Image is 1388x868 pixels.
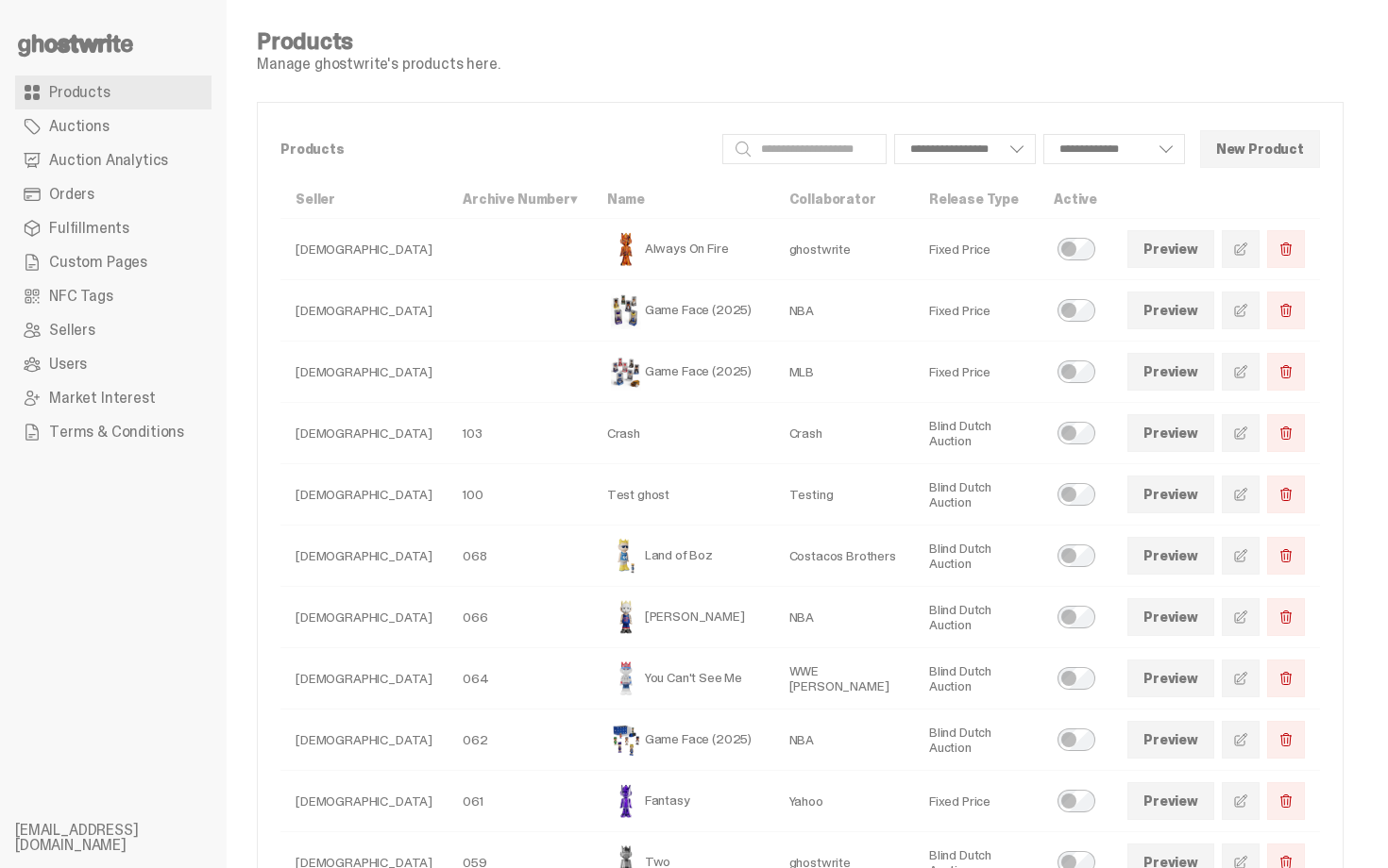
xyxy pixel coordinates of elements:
[607,598,645,636] img: Eminem
[1267,476,1305,513] button: Delete Product
[607,230,645,268] img: Always On Fire
[592,464,774,526] td: Test ghost
[607,292,645,329] img: Game Face (2025)
[15,211,212,245] a: Fulfillments
[592,771,774,832] td: Fantasy
[280,648,448,709] td: [DEMOGRAPHIC_DATA]
[280,587,448,648] td: [DEMOGRAPHIC_DATA]
[914,342,1039,403] td: Fixed Price
[914,648,1039,709] td: Blind Dutch Auction
[1267,292,1305,329] button: Delete Product
[49,425,184,440] span: Terms & Conditions
[1200,130,1320,168] button: New Product
[280,219,448,280] td: [DEMOGRAPHIC_DATA]
[914,709,1039,771] td: Blind Dutch Auction
[1127,353,1214,391] a: Preview
[15,313,212,347] a: Sellers
[49,323,95,338] span: Sellers
[1267,414,1305,452] button: Delete Product
[448,709,592,771] td: 062
[607,659,645,697] img: You Can't See Me
[1267,230,1305,268] button: Delete Product
[774,771,914,832] td: Yahoo
[49,221,129,236] span: Fulfillments
[280,709,448,771] td: [DEMOGRAPHIC_DATA]
[15,823,242,853] li: [EMAIL_ADDRESS][DOMAIN_NAME]
[280,526,448,587] td: [DEMOGRAPHIC_DATA]
[774,587,914,648] td: NBA
[774,219,914,280] td: ghostwrite
[15,381,212,415] a: Market Interest
[914,280,1039,342] td: Fixed Price
[1267,537,1305,575] button: Delete Product
[914,526,1039,587] td: Blind Dutch Auction
[15,75,212,109] a: Products
[49,187,94,202] span: Orders
[592,648,774,709] td: You Can't See Me
[15,415,212,449] a: Terms & Conditions
[1267,353,1305,391] button: Delete Product
[774,709,914,771] td: NBA
[49,119,110,134] span: Auctions
[280,342,448,403] td: [DEMOGRAPHIC_DATA]
[1127,659,1214,697] a: Preview
[280,403,448,464] td: [DEMOGRAPHIC_DATA]
[257,30,500,53] h4: Products
[448,648,592,709] td: 064
[914,771,1039,832] td: Fixed Price
[1127,414,1214,452] a: Preview
[914,219,1039,280] td: Fixed Price
[15,177,212,211] a: Orders
[49,289,113,304] span: NFC Tags
[1127,230,1214,268] a: Preview
[49,255,147,270] span: Custom Pages
[1127,292,1214,329] a: Preview
[774,648,914,709] td: WWE [PERSON_NAME]
[592,526,774,587] td: Land of Boz
[592,219,774,280] td: Always On Fire
[49,85,110,100] span: Products
[280,142,707,156] p: Products
[592,342,774,403] td: Game Face (2025)
[774,180,914,219] th: Collaborator
[592,587,774,648] td: [PERSON_NAME]
[914,180,1039,219] th: Release Type
[448,771,592,832] td: 061
[280,180,448,219] th: Seller
[448,587,592,648] td: 066
[15,279,212,313] a: NFC Tags
[15,109,212,143] a: Auctions
[1127,721,1214,759] a: Preview
[448,403,592,464] td: 103
[592,280,774,342] td: Game Face (2025)
[49,391,156,406] span: Market Interest
[1127,537,1214,575] a: Preview
[448,464,592,526] td: 100
[570,191,577,208] span: ▾
[914,403,1039,464] td: Blind Dutch Auction
[280,280,448,342] td: [DEMOGRAPHIC_DATA]
[592,180,774,219] th: Name
[1267,598,1305,636] button: Delete Product
[15,347,212,381] a: Users
[607,353,645,391] img: Game Face (2025)
[774,403,914,464] td: Crash
[257,57,500,72] p: Manage ghostwrite's products here.
[448,526,592,587] td: 068
[15,245,212,279] a: Custom Pages
[607,537,645,575] img: Land of Boz
[1054,191,1097,208] a: Active
[1267,782,1305,820] button: Delete Product
[49,153,168,168] span: Auction Analytics
[774,526,914,587] td: Costacos Brothers
[774,280,914,342] td: NBA
[1267,659,1305,697] button: Delete Product
[1127,598,1214,636] a: Preview
[607,782,645,820] img: Fantasy
[607,721,645,759] img: Game Face (2025)
[463,191,577,208] a: Archive Number▾
[914,587,1039,648] td: Blind Dutch Auction
[914,464,1039,526] td: Blind Dutch Auction
[1127,476,1214,513] a: Preview
[774,342,914,403] td: MLB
